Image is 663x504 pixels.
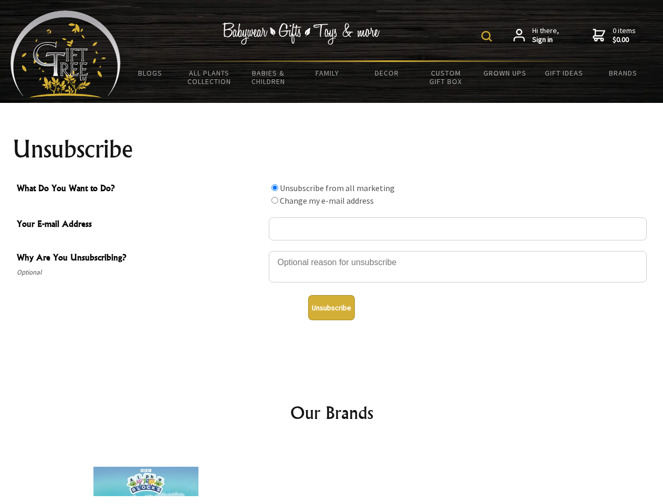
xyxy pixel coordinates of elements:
[308,295,355,320] button: Unsubscribe
[280,195,374,206] label: Change my e-mail address
[593,26,636,45] a: 0 items$0.00
[17,266,264,279] span: Optional
[223,23,380,45] img: Babywear - Gifts - Toys & more
[269,217,647,240] input: Your E-mail Address
[594,62,653,84] a: Brands
[357,62,416,84] a: Decor
[13,136,651,162] h1: Unsubscribe
[481,31,492,41] img: product search
[613,26,636,45] span: 0 items
[10,10,121,98] img: Babyware - Gifts - Toys and more...
[475,62,534,84] a: Grown Ups
[17,251,264,266] span: Why Are You Unsubscribing?
[280,183,395,193] label: Unsubscribe from all marketing
[532,26,559,45] span: Hi there,
[513,26,559,45] a: Hi there,Sign in
[239,62,298,92] a: Babies & Children
[271,184,278,191] input: What Do You Want to Do?
[180,62,239,92] a: All Plants Collection
[298,62,357,84] a: Family
[17,217,264,233] span: Your E-mail Address
[532,35,559,45] strong: Sign in
[121,62,180,84] a: BLOGS
[17,182,264,197] span: What Do You Want to Do?
[416,62,476,92] a: Custom Gift Box
[269,251,647,282] textarea: Why Are You Unsubscribing?
[21,400,643,425] h2: Our Brands
[534,62,594,84] a: Gift Ideas
[613,35,636,45] strong: $0.00
[271,197,278,204] input: What Do You Want to Do?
